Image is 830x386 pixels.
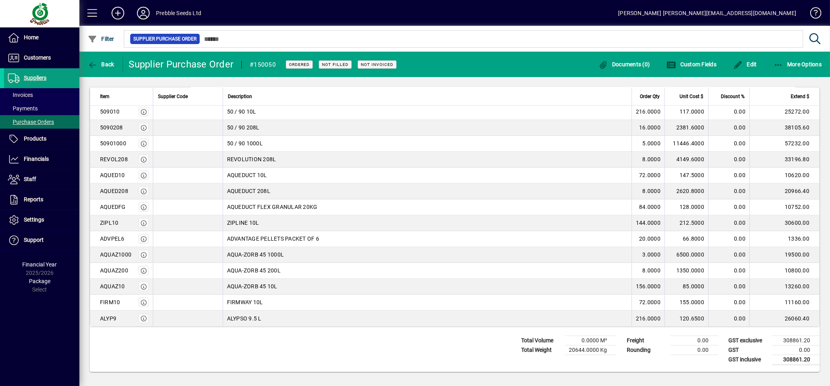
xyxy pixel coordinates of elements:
[86,57,116,71] button: Back
[4,190,79,210] a: Reports
[227,251,284,259] span: AQUA-ZORB 45 1000L
[664,136,708,152] td: 11446.4000
[749,231,819,247] td: 1336.00
[100,282,125,290] div: AQUAZ10
[227,298,263,306] span: FIRMWAY 10L
[664,247,708,263] td: 6500.0000
[632,279,664,295] td: 156.0000
[708,199,749,215] td: 0.00
[227,155,276,163] span: REVOLUTION 208L
[708,247,749,263] td: 0.00
[100,155,128,163] div: REVOL208
[708,136,749,152] td: 0.00
[4,170,79,189] a: Staff
[680,92,703,100] span: Unit Cost $
[4,102,79,115] a: Payments
[100,266,128,274] div: AQUAZ200
[664,231,708,247] td: 66.8000
[632,295,664,311] td: 72.0000
[664,311,708,326] td: 120.6500
[708,295,749,311] td: 0.00
[664,57,718,71] button: Custom Fields
[772,355,820,365] td: 308861.20
[731,57,759,71] button: Edit
[664,168,708,183] td: 147.5000
[733,61,757,68] span: Edit
[749,215,819,231] td: 30600.00
[227,139,263,147] span: 50 / 90 1000L
[632,104,664,120] td: 216.0000
[749,183,819,199] td: 20966.40
[227,266,281,274] span: AQUA-ZORB 45 200L
[227,282,277,290] span: AQUA-ZORB 45 10L
[599,61,650,68] span: Documents (0)
[100,171,125,179] div: AQUED10
[632,311,664,326] td: 216.0000
[664,199,708,215] td: 128.0000
[24,135,46,142] span: Products
[749,199,819,215] td: 10752.00
[664,104,708,120] td: 117.0000
[632,183,664,199] td: 8.0000
[623,336,670,345] td: Freight
[640,92,660,100] span: Order Qty
[670,336,718,345] td: 0.00
[664,120,708,136] td: 2381.6000
[664,279,708,295] td: 85.0000
[632,263,664,279] td: 8.0000
[708,183,749,199] td: 0.00
[4,48,79,68] a: Customers
[708,231,749,247] td: 0.00
[158,92,188,100] span: Supplier Code
[632,152,664,168] td: 8.0000
[100,108,120,116] div: 509010
[4,230,79,250] a: Support
[227,171,267,179] span: AQUEDUCT 10L
[228,92,252,100] span: Description
[670,345,718,355] td: 0.00
[227,315,262,322] span: ALYPSO 9.5 L
[100,203,126,211] div: AQUEDFG
[227,108,256,116] span: 50 / 90 10L
[724,336,772,345] td: GST exclusive
[24,34,39,41] span: Home
[749,263,819,279] td: 10800.00
[227,124,260,131] span: 50 / 90 208L
[749,152,819,168] td: 33196.80
[4,115,79,129] a: Purchase Orders
[23,261,57,268] span: Financial Year
[131,6,156,20] button: Profile
[24,54,51,61] span: Customers
[664,215,708,231] td: 212.5000
[133,35,196,43] span: Supplier Purchase Order
[565,336,616,345] td: 0.0000 M³
[4,28,79,48] a: Home
[100,315,116,322] div: ALYP9
[322,62,349,67] span: Not Filled
[24,196,43,203] span: Reports
[100,219,119,227] div: ZIPL10
[517,345,565,355] td: Total Weight
[597,57,652,71] button: Documents (0)
[749,295,819,311] td: 11160.00
[632,136,664,152] td: 5.0000
[632,215,664,231] td: 144.0000
[4,149,79,169] a: Financials
[4,210,79,230] a: Settings
[24,216,44,223] span: Settings
[227,187,270,195] span: AQUEDUCT 208L
[227,235,319,243] span: ADVANTAGE PELLETS PACKET OF 6
[749,279,819,295] td: 13260.00
[4,129,79,149] a: Products
[289,62,310,67] span: Ordered
[774,61,822,68] span: More Options
[129,58,234,71] div: Supplier Purchase Order
[632,120,664,136] td: 16.0000
[105,6,131,20] button: Add
[749,104,819,120] td: 25272.00
[632,199,664,215] td: 84.0000
[623,345,670,355] td: Rounding
[708,168,749,183] td: 0.00
[749,168,819,183] td: 10620.00
[772,57,824,71] button: More Options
